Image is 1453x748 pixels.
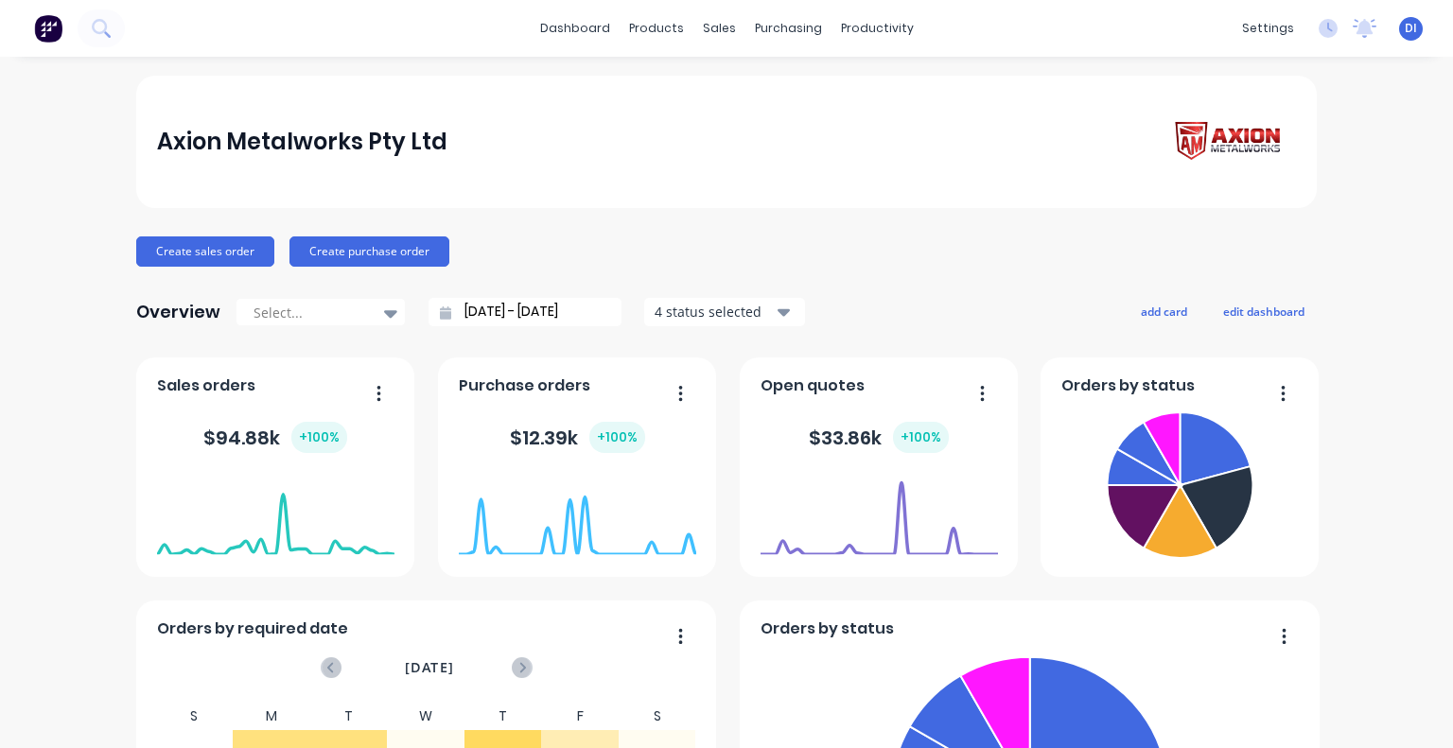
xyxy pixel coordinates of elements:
[233,703,310,730] div: M
[1405,20,1417,37] span: DI
[745,14,832,43] div: purchasing
[619,703,696,730] div: S
[541,703,619,730] div: F
[1061,374,1195,397] span: Orders by status
[620,14,693,43] div: products
[893,422,949,453] div: + 100 %
[761,374,865,397] span: Open quotes
[693,14,745,43] div: sales
[387,703,464,730] div: W
[289,236,449,267] button: Create purchase order
[531,14,620,43] a: dashboard
[655,302,774,322] div: 4 status selected
[157,123,447,161] div: Axion Metalworks Pty Ltd
[34,14,62,43] img: Factory
[291,422,347,453] div: + 100 %
[157,374,255,397] span: Sales orders
[1233,14,1304,43] div: settings
[405,657,454,678] span: [DATE]
[464,703,542,730] div: T
[1129,299,1199,323] button: add card
[156,703,234,730] div: S
[203,422,347,453] div: $ 94.88k
[809,422,949,453] div: $ 33.86k
[136,293,220,331] div: Overview
[832,14,923,43] div: productivity
[589,422,645,453] div: + 100 %
[644,298,805,326] button: 4 status selected
[459,374,590,397] span: Purchase orders
[310,703,388,730] div: T
[510,422,645,453] div: $ 12.39k
[1164,115,1296,169] img: Axion Metalworks Pty Ltd
[136,236,274,267] button: Create sales order
[1211,299,1317,323] button: edit dashboard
